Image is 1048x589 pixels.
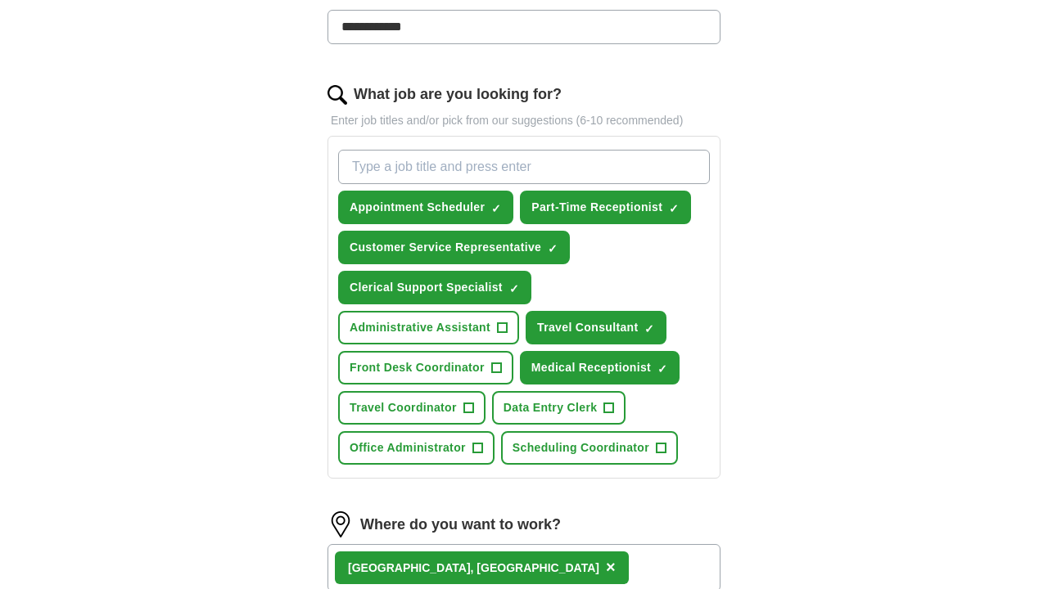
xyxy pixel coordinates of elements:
[531,199,662,216] span: Part-Time Receptionist
[350,199,485,216] span: Appointment Scheduler
[548,242,558,255] span: ✓
[338,391,486,425] button: Travel Coordinator
[348,560,599,577] div: [GEOGRAPHIC_DATA], [GEOGRAPHIC_DATA]
[492,391,626,425] button: Data Entry Clerk
[327,112,720,129] p: Enter job titles and/or pick from our suggestions (6-10 recommended)
[501,431,678,465] button: Scheduling Coordinator
[657,362,667,375] span: ✓
[606,555,616,580] button: ×
[513,439,649,456] span: Scheduling Coordinator
[509,282,519,295] span: ✓
[531,359,651,376] span: Medical Receptionist
[338,231,570,264] button: Customer Service Representative✓
[327,511,354,537] img: location.png
[350,439,466,456] span: Office Administrator
[338,191,513,224] button: Appointment Scheduler✓
[537,319,638,336] span: Travel Consultant
[350,359,485,376] span: Front Desk Coordinator
[350,319,490,336] span: Administrative Assistant
[338,271,531,304] button: Clerical Support Specialist✓
[606,558,616,576] span: ×
[338,150,710,184] input: Type a job title and press enter
[350,399,457,416] span: Travel Coordinator
[338,311,519,344] button: Administrative Assistant
[644,322,654,335] span: ✓
[520,351,680,384] button: Medical Receptionist✓
[504,399,598,416] span: Data Entry Clerk
[354,83,562,106] label: What job are you looking for?
[520,191,691,224] button: Part-Time Receptionist✓
[350,279,503,296] span: Clerical Support Specialist
[338,431,495,465] button: Office Administrator
[669,202,679,215] span: ✓
[491,202,501,215] span: ✓
[350,239,541,256] span: Customer Service Representative
[526,311,666,344] button: Travel Consultant✓
[327,85,347,105] img: search.png
[338,351,513,384] button: Front Desk Coordinator
[360,514,561,536] label: Where do you want to work?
